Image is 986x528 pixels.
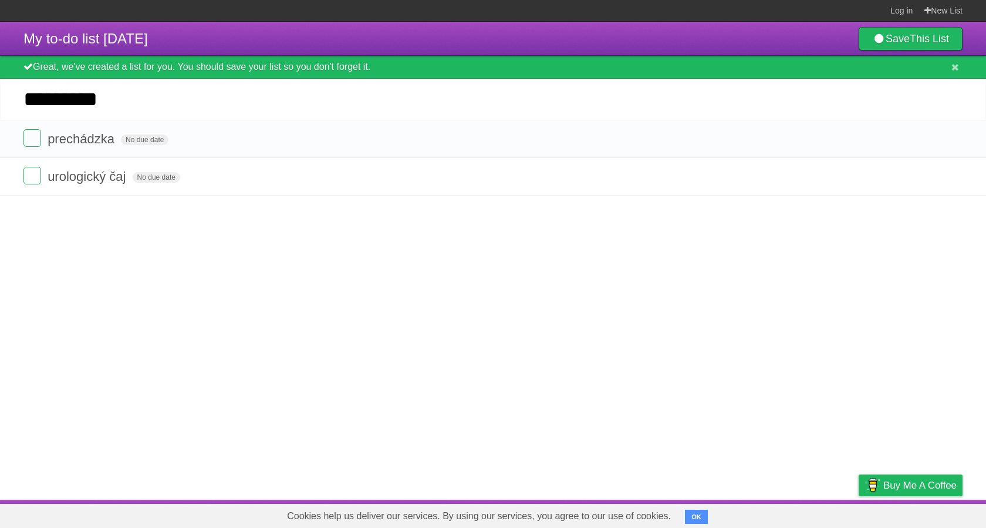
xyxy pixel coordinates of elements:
[843,503,874,525] a: Privacy
[133,172,180,183] span: No due date
[23,129,41,147] label: Done
[859,27,963,51] a: SaveThis List
[48,132,117,146] span: prechádzka
[910,33,949,45] b: This List
[883,475,957,496] span: Buy me a coffee
[865,475,880,495] img: Buy me a coffee
[23,31,148,46] span: My to-do list [DATE]
[803,503,829,525] a: Terms
[121,134,168,145] span: No due date
[48,169,129,184] span: urologický čaj
[685,510,708,524] button: OK
[23,167,41,184] label: Done
[275,505,683,528] span: Cookies help us deliver our services. By using our services, you agree to our use of cookies.
[703,503,727,525] a: About
[859,475,963,496] a: Buy me a coffee
[741,503,789,525] a: Developers
[889,503,963,525] a: Suggest a feature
